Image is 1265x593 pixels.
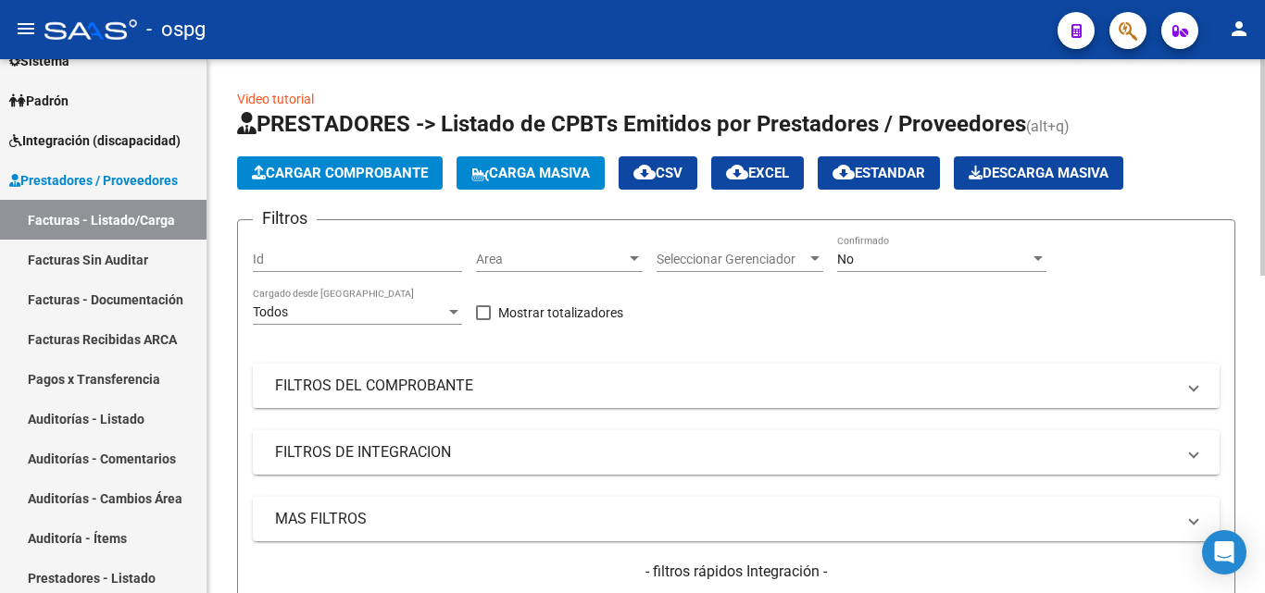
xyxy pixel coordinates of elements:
span: Seleccionar Gerenciador [657,252,807,267]
mat-icon: cloud_download [833,161,855,183]
span: - ospg [146,9,206,50]
span: CSV [633,165,683,181]
mat-icon: cloud_download [633,161,656,183]
button: Carga Masiva [457,156,605,190]
app-download-masive: Descarga masiva de comprobantes (adjuntos) [954,156,1123,190]
span: Cargar Comprobante [252,165,428,181]
span: Integración (discapacidad) [9,130,181,151]
mat-icon: menu [15,18,37,40]
span: Descarga Masiva [969,165,1108,181]
mat-expansion-panel-header: FILTROS DEL COMPROBANTE [253,364,1220,408]
span: Carga Masiva [471,165,590,181]
span: Mostrar totalizadores [498,302,623,324]
a: Video tutorial [237,92,314,106]
button: Estandar [818,156,940,190]
mat-icon: person [1228,18,1250,40]
span: EXCEL [726,165,789,181]
mat-panel-title: FILTROS DEL COMPROBANTE [275,376,1175,396]
span: No [837,252,854,266]
span: (alt+q) [1026,117,1070,135]
mat-expansion-panel-header: MAS FILTROS [253,497,1220,541]
button: Cargar Comprobante [237,156,443,190]
button: CSV [619,156,697,190]
mat-panel-title: MAS FILTROS [275,509,1175,529]
h3: Filtros [253,205,317,231]
span: Padrón [9,91,69,111]
mat-panel-title: FILTROS DE INTEGRACION [275,442,1175,463]
span: Sistema [9,51,69,71]
button: Descarga Masiva [954,156,1123,190]
span: Prestadores / Proveedores [9,170,178,191]
button: EXCEL [711,156,804,190]
span: Area [476,252,626,267]
mat-icon: cloud_download [726,161,748,183]
span: Todos [253,304,288,319]
div: Open Intercom Messenger [1202,530,1246,574]
h4: - filtros rápidos Integración - [253,562,1220,582]
mat-expansion-panel-header: FILTROS DE INTEGRACION [253,430,1220,475]
span: Estandar [833,165,925,181]
span: PRESTADORES -> Listado de CPBTs Emitidos por Prestadores / Proveedores [237,111,1026,137]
